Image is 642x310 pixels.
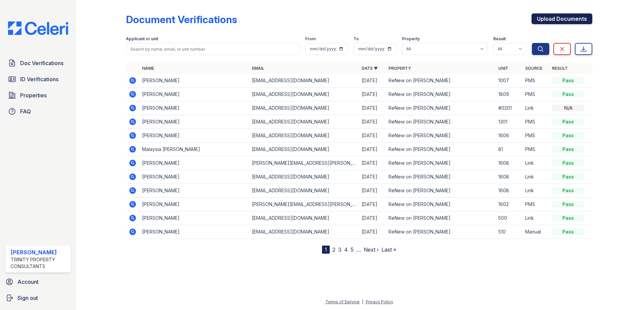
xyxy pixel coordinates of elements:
td: [PERSON_NAME][EMAIL_ADDRESS][PERSON_NAME][DOMAIN_NAME] [249,156,359,170]
td: [EMAIL_ADDRESS][DOMAIN_NAME] [249,101,359,115]
label: Property [402,36,420,42]
td: 1809 [496,88,522,101]
a: Upload Documents [532,13,592,24]
td: ReNew on [PERSON_NAME] [386,101,496,115]
a: 5 [351,246,354,253]
td: [PERSON_NAME] [139,184,249,198]
td: [EMAIL_ADDRESS][DOMAIN_NAME] [249,211,359,225]
td: ReNew on [PERSON_NAME] [386,184,496,198]
td: [PERSON_NAME] [139,101,249,115]
div: N/A [552,105,584,111]
td: [DATE] [359,74,386,88]
td: Link [522,211,549,225]
td: 1606 [496,129,522,143]
td: ReNew on [PERSON_NAME] [386,170,496,184]
a: ID Verifications [5,72,71,86]
div: 1 [322,246,330,254]
td: Link [522,184,549,198]
span: … [356,246,361,254]
a: Property [388,66,411,71]
td: [PERSON_NAME] [139,115,249,129]
a: Result [552,66,568,71]
div: [PERSON_NAME] [11,248,68,256]
td: [PERSON_NAME] [139,211,249,225]
div: Pass [552,91,584,98]
td: [DATE] [359,170,386,184]
a: Properties [5,89,71,102]
div: Document Verifications [126,13,237,25]
td: Manual [522,225,549,239]
label: Applicant or unit [126,36,158,42]
td: 1608 [496,184,522,198]
td: [DATE] [359,225,386,239]
td: ReNew on [PERSON_NAME] [386,115,496,129]
td: [PERSON_NAME] [139,88,249,101]
span: ID Verifications [20,75,58,83]
a: Last » [381,246,396,253]
td: ReNew on [PERSON_NAME] [386,129,496,143]
td: [DATE] [359,101,386,115]
td: PMS [522,74,549,88]
td: PMS [522,198,549,211]
div: Pass [552,187,584,194]
td: 1602 [496,198,522,211]
td: PMS [522,129,549,143]
td: 1007 [496,74,522,88]
div: | [362,299,363,304]
td: [DATE] [359,211,386,225]
span: Sign out [17,294,38,302]
a: 4 [344,246,348,253]
td: PMS [522,88,549,101]
span: FAQ [20,107,31,115]
td: Link [522,156,549,170]
td: ReNew on [PERSON_NAME] [386,74,496,88]
a: Sign out [3,291,74,305]
a: Source [525,66,542,71]
td: ReNew on [PERSON_NAME] [386,211,496,225]
td: [EMAIL_ADDRESS][DOMAIN_NAME] [249,74,359,88]
label: Result [493,36,506,42]
td: 500 [496,211,522,225]
td: [DATE] [359,129,386,143]
td: [PERSON_NAME] [139,198,249,211]
td: ReNew on [PERSON_NAME] [386,198,496,211]
a: Date ▼ [362,66,378,71]
td: [PERSON_NAME] [139,129,249,143]
a: Doc Verifications [5,56,71,70]
td: 510 [496,225,522,239]
td: [DATE] [359,88,386,101]
div: Pass [552,201,584,208]
a: Terms of Service [325,299,360,304]
td: 1608 [496,170,522,184]
img: CE_Logo_Blue-a8612792a0a2168367f1c8372b55b34899dd931a85d93a1a3d3e32e68fde9ad4.png [3,21,74,35]
a: Privacy Policy [366,299,393,304]
span: Doc Verifications [20,59,63,67]
a: Next › [364,246,379,253]
td: ReNew on [PERSON_NAME] [386,88,496,101]
td: [EMAIL_ADDRESS][DOMAIN_NAME] [249,184,359,198]
div: Pass [552,173,584,180]
td: [EMAIL_ADDRESS][DOMAIN_NAME] [249,129,359,143]
td: [PERSON_NAME] [139,74,249,88]
div: Pass [552,215,584,221]
td: ReNew on [PERSON_NAME] [386,143,496,156]
td: [PERSON_NAME] [139,170,249,184]
span: Properties [20,91,47,99]
a: 2 [332,246,335,253]
td: #0201 [496,101,522,115]
td: PMS [522,115,549,129]
div: Trinity Property Consultants [11,256,68,270]
td: [DATE] [359,184,386,198]
a: Unit [498,66,508,71]
td: [EMAIL_ADDRESS][DOMAIN_NAME] [249,88,359,101]
label: From [305,36,316,42]
td: Link [522,170,549,184]
div: Pass [552,160,584,166]
td: [DATE] [359,143,386,156]
td: [DATE] [359,115,386,129]
td: ReNew on [PERSON_NAME] [386,156,496,170]
div: Pass [552,118,584,125]
label: To [354,36,359,42]
td: [EMAIL_ADDRESS][DOMAIN_NAME] [249,170,359,184]
div: Pass [552,146,584,153]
